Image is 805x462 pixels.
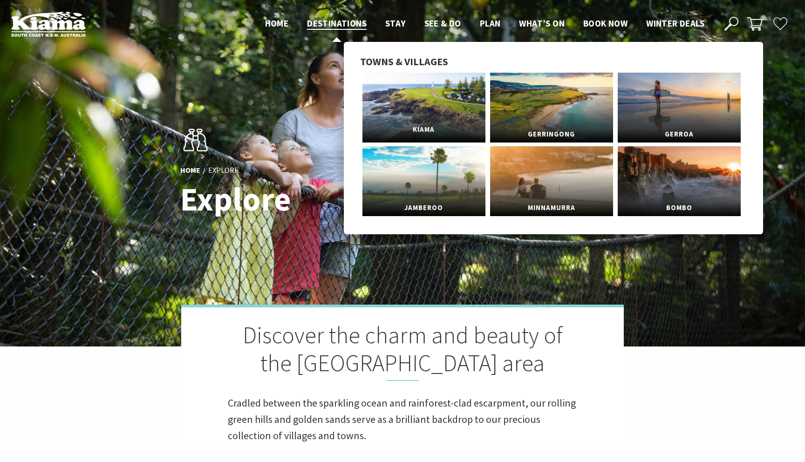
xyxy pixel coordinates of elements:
span: Gerroa [618,126,741,143]
span: Stay [385,18,406,29]
a: Home [180,165,200,176]
span: Bombo [618,199,741,217]
span: See & Do [424,18,461,29]
nav: Main Menu [256,16,714,32]
h2: Discover the charm and beauty of the [GEOGRAPHIC_DATA] area [228,321,577,381]
span: Towns & Villages [360,55,448,68]
span: Winter Deals [646,18,704,29]
h1: Explore [180,181,443,217]
span: Kiama [362,121,485,138]
span: Jamberoo [362,199,485,217]
span: Destinations [307,18,367,29]
li: Explore [208,164,239,177]
span: Minnamurra [490,199,613,217]
span: Gerringong [490,126,613,143]
span: What’s On [519,18,565,29]
span: Home [265,18,289,29]
span: Book now [583,18,628,29]
img: Kiama Logo [11,11,86,37]
span: Cradled between the sparkling ocean and rainforest-clad escarpment, our rolling green hills and g... [228,396,576,442]
span: Plan [480,18,501,29]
